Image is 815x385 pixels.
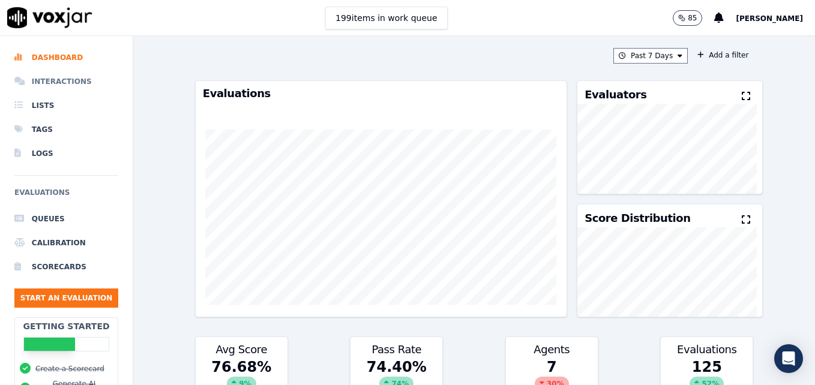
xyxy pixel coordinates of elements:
button: Add a filter [693,48,753,62]
h3: Evaluations [203,88,559,99]
img: voxjar logo [7,7,92,28]
a: Logs [14,142,118,166]
button: 85 [673,10,702,26]
a: Queues [14,207,118,231]
a: Dashboard [14,46,118,70]
div: Open Intercom Messenger [774,344,803,373]
button: Create a Scorecard [35,364,104,374]
button: Past 7 Days [613,48,688,64]
h3: Evaluations [668,344,745,355]
h3: Pass Rate [358,344,435,355]
a: Calibration [14,231,118,255]
h6: Evaluations [14,185,118,207]
h3: Score Distribution [585,213,690,224]
p: 85 [688,13,697,23]
a: Scorecards [14,255,118,279]
a: Tags [14,118,118,142]
h3: Avg Score [203,344,280,355]
h2: Getting Started [23,320,110,332]
a: Lists [14,94,118,118]
button: 199items in work queue [325,7,448,29]
button: 85 [673,10,714,26]
span: [PERSON_NAME] [736,14,803,23]
button: [PERSON_NAME] [736,11,815,25]
h3: Evaluators [585,89,646,100]
a: Interactions [14,70,118,94]
button: Start an Evaluation [14,288,118,308]
h3: Agents [513,344,591,355]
